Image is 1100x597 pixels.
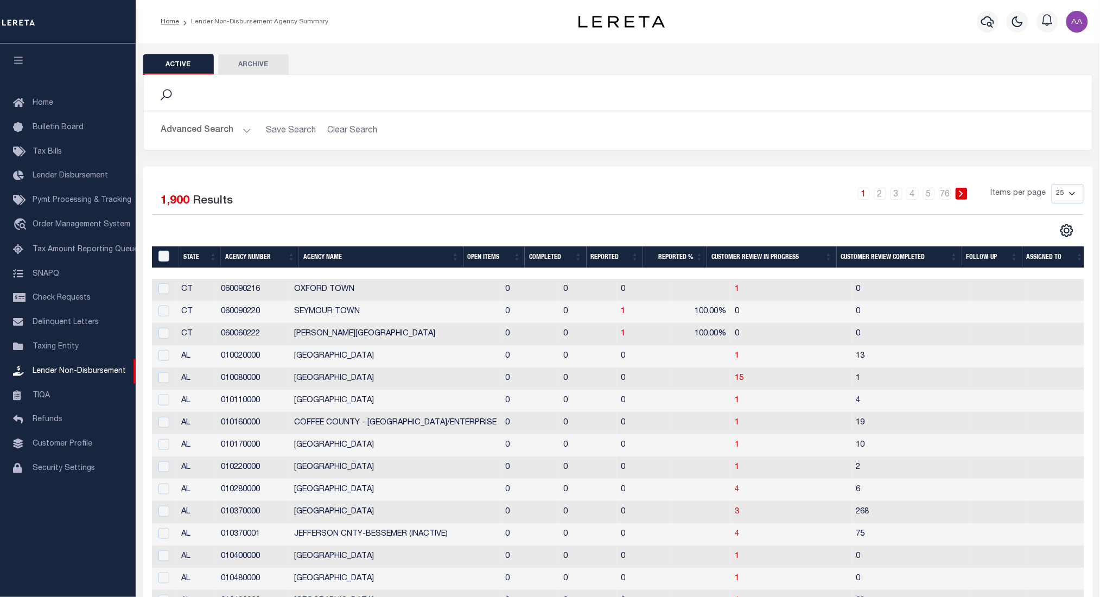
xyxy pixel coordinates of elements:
[852,412,970,435] td: 19
[735,374,743,382] a: 15
[852,301,970,323] td: 0
[874,188,886,200] a: 2
[707,246,836,269] th: Customer Review In Progress: activate to sort column ascending
[290,390,501,412] td: [GEOGRAPHIC_DATA]
[33,440,92,448] span: Customer Profile
[617,346,670,368] td: 0
[735,441,739,449] a: 1
[33,148,62,156] span: Tax Bills
[587,246,643,269] th: Reported: activate to sort column ascending
[290,546,501,568] td: [GEOGRAPHIC_DATA]
[735,508,739,516] span: 3
[33,270,59,277] span: SNAPQ
[852,501,970,524] td: 268
[578,16,665,28] img: logo-dark.svg
[152,246,179,269] th: MBACode
[290,279,501,301] td: OXFORD TOWN
[939,188,951,200] a: 76
[177,479,217,501] td: AL
[852,524,970,546] td: 75
[559,479,616,501] td: 0
[559,546,616,568] td: 0
[161,120,251,141] button: Advanced Search
[217,390,290,412] td: 010110000
[852,279,970,301] td: 0
[617,279,670,301] td: 0
[143,54,214,75] button: Active
[559,435,616,457] td: 0
[559,301,616,323] td: 0
[852,546,970,568] td: 0
[621,308,626,315] span: 1
[735,463,739,471] span: 1
[179,17,328,27] li: Lender Non-Disbursement Agency Summary
[735,397,739,404] a: 1
[290,368,501,390] td: [GEOGRAPHIC_DATA]
[501,501,559,524] td: 0
[525,246,586,269] th: Completed: activate to sort column ascending
[617,368,670,390] td: 0
[617,479,670,501] td: 0
[643,246,708,269] th: Reported %: activate to sort column ascending
[161,18,179,25] a: Home
[501,435,559,457] td: 0
[617,546,670,568] td: 0
[501,323,559,346] td: 0
[177,524,217,546] td: AL
[735,486,739,493] a: 4
[217,501,290,524] td: 010370000
[217,479,290,501] td: 010280000
[1022,246,1088,269] th: Assigned To: activate to sort column ascending
[735,352,739,360] span: 1
[217,457,290,479] td: 010220000
[463,246,525,269] th: Open Items: activate to sort column ascending
[730,323,852,346] td: 0
[559,346,616,368] td: 0
[559,501,616,524] td: 0
[33,196,131,204] span: Pymt Processing & Tracking
[852,479,970,501] td: 6
[217,435,290,457] td: 010170000
[617,435,670,457] td: 0
[621,330,626,338] a: 1
[617,501,670,524] td: 0
[290,479,501,501] td: [GEOGRAPHIC_DATA]
[177,279,217,301] td: CT
[33,367,126,375] span: Lender Non-Disbursement
[735,575,739,582] span: 1
[217,368,290,390] td: 010080000
[33,124,84,131] span: Bulletin Board
[735,552,739,560] a: 1
[501,279,559,301] td: 0
[559,279,616,301] td: 0
[501,568,559,590] td: 0
[501,301,559,323] td: 0
[33,246,138,253] span: Tax Amount Reporting Queue
[161,195,190,207] span: 1,900
[217,524,290,546] td: 010370001
[735,419,739,427] a: 1
[217,412,290,435] td: 010160000
[177,568,217,590] td: AL
[33,343,79,351] span: Taxing Entity
[290,346,501,368] td: [GEOGRAPHIC_DATA]
[559,524,616,546] td: 0
[617,524,670,546] td: 0
[33,416,62,423] span: Refunds
[559,390,616,412] td: 0
[177,390,217,412] td: AL
[33,294,91,302] span: Check Requests
[177,301,217,323] td: CT
[290,301,501,323] td: SEYMOUR TOWN
[501,479,559,501] td: 0
[177,323,217,346] td: CT
[852,346,970,368] td: 13
[735,530,739,538] a: 4
[852,323,970,346] td: 0
[217,279,290,301] td: 060090216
